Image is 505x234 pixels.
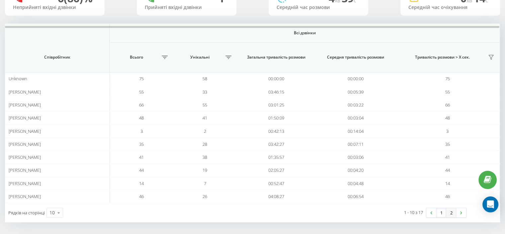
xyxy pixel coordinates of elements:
span: 19 [203,167,207,173]
span: 75 [445,76,450,82]
span: 7 [204,180,206,186]
span: Унікальні [177,55,223,60]
span: [PERSON_NAME] [9,154,41,160]
span: 55 [139,89,144,95]
span: 26 [203,193,207,199]
span: [PERSON_NAME] [9,128,41,134]
td: 01:35:57 [237,151,316,164]
span: [PERSON_NAME] [9,115,41,121]
span: 28 [203,141,207,147]
td: 03:42:27 [237,138,316,151]
td: 00:42:13 [237,124,316,137]
td: 01:50:09 [237,112,316,124]
span: 48 [139,115,144,121]
span: 41 [203,115,207,121]
div: Прийняті вхідні дзвінки [145,5,228,10]
span: Загальна тривалість розмови [244,55,309,60]
span: 55 [203,102,207,108]
td: 03:46:15 [237,85,316,98]
td: 00:52:47 [237,177,316,190]
span: [PERSON_NAME] [9,102,41,108]
span: Unknown [9,76,27,82]
td: 02:05:27 [237,164,316,177]
div: Open Intercom Messenger [482,196,498,212]
td: 04:08:27 [237,190,316,203]
span: 66 [445,102,450,108]
div: 1 - 10 з 17 [404,209,423,216]
td: 00:03:06 [316,151,395,164]
span: 38 [203,154,207,160]
span: 14 [445,180,450,186]
span: 44 [139,167,144,173]
span: 2 [204,128,206,134]
span: 48 [445,115,450,121]
td: 00:06:54 [316,190,395,203]
span: [PERSON_NAME] [9,193,41,199]
td: 00:05:39 [316,85,395,98]
span: [PERSON_NAME] [9,180,41,186]
td: 03:01:25 [237,99,316,112]
span: 35 [139,141,144,147]
span: [PERSON_NAME] [9,167,41,173]
span: 66 [139,102,144,108]
span: 46 [445,193,450,199]
td: 00:00:00 [316,72,395,85]
span: Співробітник [13,55,101,60]
div: 10 [49,209,55,216]
span: Тривалість розмови > Х сек. [399,55,486,60]
span: Рядків на сторінці [8,210,45,216]
td: 00:04:20 [316,164,395,177]
span: 14 [139,180,144,186]
span: Середня тривалість розмови [323,55,388,60]
span: Всі дзвінки [132,30,477,36]
td: 00:00:00 [237,72,316,85]
span: 33 [203,89,207,95]
span: 35 [445,141,450,147]
span: 41 [445,154,450,160]
span: [PERSON_NAME] [9,141,41,147]
div: Середній час розмови [277,5,360,10]
span: 44 [445,167,450,173]
td: 00:03:22 [316,99,395,112]
span: [PERSON_NAME] [9,89,41,95]
div: Середній час очікування [408,5,492,10]
a: 1 [436,208,446,217]
span: Всього [113,55,160,60]
span: 75 [139,76,144,82]
span: 46 [139,193,144,199]
td: 00:07:11 [316,138,395,151]
td: 00:14:04 [316,124,395,137]
td: 00:04:48 [316,177,395,190]
span: 58 [203,76,207,82]
td: 00:03:04 [316,112,395,124]
span: 55 [445,89,450,95]
div: Неприйняті вхідні дзвінки [13,5,97,10]
span: 3 [140,128,142,134]
span: 3 [446,128,449,134]
span: 41 [139,154,144,160]
a: 2 [446,208,456,217]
